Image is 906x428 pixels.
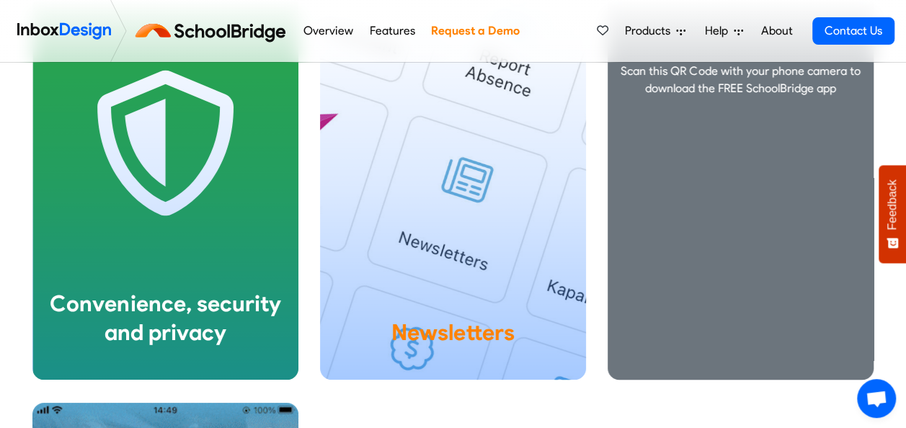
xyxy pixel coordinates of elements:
p: Scan this QR Code with your phone camera to download the FREE SchoolBridge app [618,63,863,97]
a: Features [365,17,419,45]
a: Overview [299,17,357,45]
img: schoolbridge logo [133,14,295,48]
a: Help [699,17,749,45]
a: Contact Us [812,17,894,45]
span: Feedback [886,179,899,230]
a: Request a Demo [427,17,523,45]
a: Products [619,17,691,45]
div: Newsletters [332,318,574,347]
span: Help [705,22,734,40]
span: Products [625,22,676,40]
div: Convenience, security and privacy [44,290,287,347]
button: Feedback - Show survey [879,165,906,263]
a: About [757,17,796,45]
a: Open chat [857,379,896,418]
